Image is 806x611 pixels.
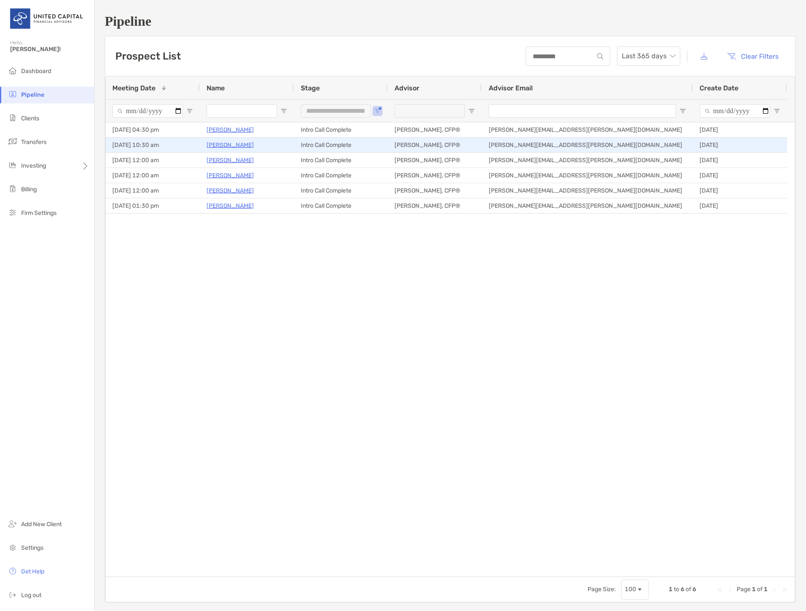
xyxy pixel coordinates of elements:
span: Meeting Date [112,84,155,92]
span: Get Help [21,568,44,576]
span: 1 [669,586,673,593]
div: [PERSON_NAME], CFP® [388,168,482,183]
img: pipeline icon [8,89,18,99]
div: [PERSON_NAME], CFP® [388,198,482,213]
span: Last 365 days [622,47,675,65]
img: investing icon [8,160,18,170]
div: [DATE] [693,122,787,137]
input: Name Filter Input [207,104,277,118]
span: Stage [301,84,320,92]
a: [PERSON_NAME] [207,125,254,135]
span: Settings [21,545,44,552]
div: [DATE] 12:00 am [106,183,200,198]
div: Page Size [621,580,649,600]
div: [DATE] [693,198,787,213]
a: [PERSON_NAME] [207,155,254,166]
span: Transfers [21,138,46,146]
span: 1 [752,586,756,593]
div: [PERSON_NAME][EMAIL_ADDRESS][PERSON_NAME][DOMAIN_NAME] [482,183,693,198]
div: Previous Page [727,587,734,593]
span: to [674,586,680,593]
span: Billing [21,186,37,193]
span: Page [737,586,751,593]
button: Open Filter Menu [186,108,193,114]
h3: Prospect List [115,50,181,62]
span: of [686,586,692,593]
img: get-help icon [8,566,18,576]
div: [PERSON_NAME][EMAIL_ADDRESS][PERSON_NAME][DOMAIN_NAME] [482,168,693,183]
div: Last Page [781,587,788,593]
button: Open Filter Menu [680,108,686,114]
div: [DATE] 10:30 am [106,138,200,152]
span: Investing [21,162,46,169]
div: Intro Call Complete [294,138,388,152]
div: [DATE] [693,138,787,152]
img: input icon [597,53,604,60]
div: 100 [625,586,637,593]
span: Clients [21,115,39,122]
span: Log out [21,592,41,599]
span: Advisor Email [489,84,533,92]
img: firm-settings icon [8,207,18,217]
div: [PERSON_NAME][EMAIL_ADDRESS][PERSON_NAME][DOMAIN_NAME] [482,153,693,168]
a: [PERSON_NAME] [207,170,254,181]
span: Dashboard [21,68,51,75]
div: [PERSON_NAME], CFP® [388,183,482,198]
div: Intro Call Complete [294,198,388,213]
div: Intro Call Complete [294,183,388,198]
img: clients icon [8,113,18,123]
span: of [757,586,763,593]
span: Create Date [700,84,739,92]
div: First Page [717,587,724,593]
div: [DATE] 04:30 pm [106,122,200,137]
a: [PERSON_NAME] [207,140,254,150]
div: [DATE] [693,168,787,183]
img: logout icon [8,590,18,600]
button: Open Filter Menu [280,108,287,114]
a: [PERSON_NAME] [207,201,254,211]
a: [PERSON_NAME] [207,185,254,196]
span: Pipeline [21,91,44,98]
div: [DATE] [693,183,787,198]
div: [DATE] 01:30 pm [106,198,200,213]
h1: Pipeline [105,14,796,29]
img: transfers icon [8,136,18,147]
input: Meeting Date Filter Input [112,104,183,118]
div: [PERSON_NAME][EMAIL_ADDRESS][PERSON_NAME][DOMAIN_NAME] [482,138,693,152]
span: Add New Client [21,521,62,528]
span: 6 [693,586,697,593]
div: Next Page [771,587,778,593]
div: Intro Call Complete [294,153,388,168]
span: Advisor [395,84,419,92]
img: billing icon [8,184,18,194]
div: Intro Call Complete [294,168,388,183]
input: Advisor Email Filter Input [489,104,676,118]
div: [PERSON_NAME], CFP® [388,153,482,168]
img: add_new_client icon [8,519,18,529]
div: [PERSON_NAME][EMAIL_ADDRESS][PERSON_NAME][DOMAIN_NAME] [482,122,693,137]
img: dashboard icon [8,65,18,76]
span: Firm Settings [21,209,57,217]
div: [PERSON_NAME], CFP® [388,138,482,152]
input: Create Date Filter Input [700,104,771,118]
img: settings icon [8,543,18,553]
span: [PERSON_NAME]! [10,46,89,53]
div: [DATE] 12:00 am [106,168,200,183]
span: 1 [764,586,768,593]
div: [PERSON_NAME][EMAIL_ADDRESS][PERSON_NAME][DOMAIN_NAME] [482,198,693,213]
span: 6 [681,586,685,593]
div: [DATE] [693,153,787,168]
button: Clear Filters [721,47,785,65]
div: [DATE] 12:00 am [106,153,200,168]
span: Name [207,84,225,92]
button: Open Filter Menu [374,108,381,114]
div: Intro Call Complete [294,122,388,137]
button: Open Filter Menu [468,108,475,114]
button: Open Filter Menu [774,108,781,114]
